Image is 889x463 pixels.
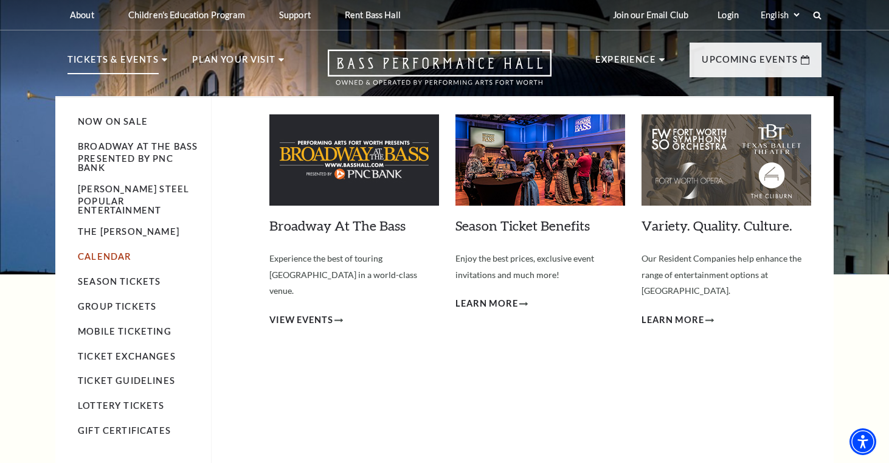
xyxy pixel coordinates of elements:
a: Broadway At The Bass [269,217,406,234]
a: The [PERSON_NAME] [78,226,179,237]
p: Plan Your Visit [192,52,275,74]
a: View Events [269,313,343,328]
span: Learn More [455,296,518,312]
a: Broadway At The Bass presented by PNC Bank [78,141,198,172]
a: Gift Certificates [78,425,171,436]
p: Support [279,10,311,20]
img: Season Ticket Benefits [455,114,625,206]
a: Variety. Quality. Culture. [642,217,792,234]
p: Rent Bass Hall [345,10,401,20]
a: Group Tickets [78,301,156,312]
a: Ticket Guidelines [78,375,175,386]
a: Season Ticket Benefits [455,217,590,234]
a: Learn More Season Ticket Benefits [455,296,528,312]
img: Variety. Quality. Culture. [642,114,811,206]
p: Upcoming Events [702,52,798,74]
a: Mobile Ticketing [78,326,171,336]
a: Lottery Tickets [78,400,165,411]
p: About [70,10,94,20]
p: Experience [595,52,656,74]
a: Open this option [284,49,595,96]
a: [PERSON_NAME] Steel Popular Entertainment [78,184,189,215]
a: Now On Sale [78,116,148,127]
select: Select: [758,9,801,21]
span: Learn More [642,313,704,328]
p: Enjoy the best prices, exclusive event invitations and much more! [455,251,625,283]
span: View Events [269,313,333,328]
p: Experience the best of touring [GEOGRAPHIC_DATA] in a world-class venue. [269,251,439,299]
p: Our Resident Companies help enhance the range of entertainment options at [GEOGRAPHIC_DATA]. [642,251,811,299]
div: Accessibility Menu [849,428,876,455]
a: Calendar [78,251,131,262]
a: Ticket Exchanges [78,351,176,361]
a: Learn More Variety. Quality. Culture. [642,313,714,328]
p: Children's Education Program [128,10,245,20]
a: Season Tickets [78,276,161,287]
img: Broadway At The Bass [269,114,439,206]
p: Tickets & Events [67,52,159,74]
